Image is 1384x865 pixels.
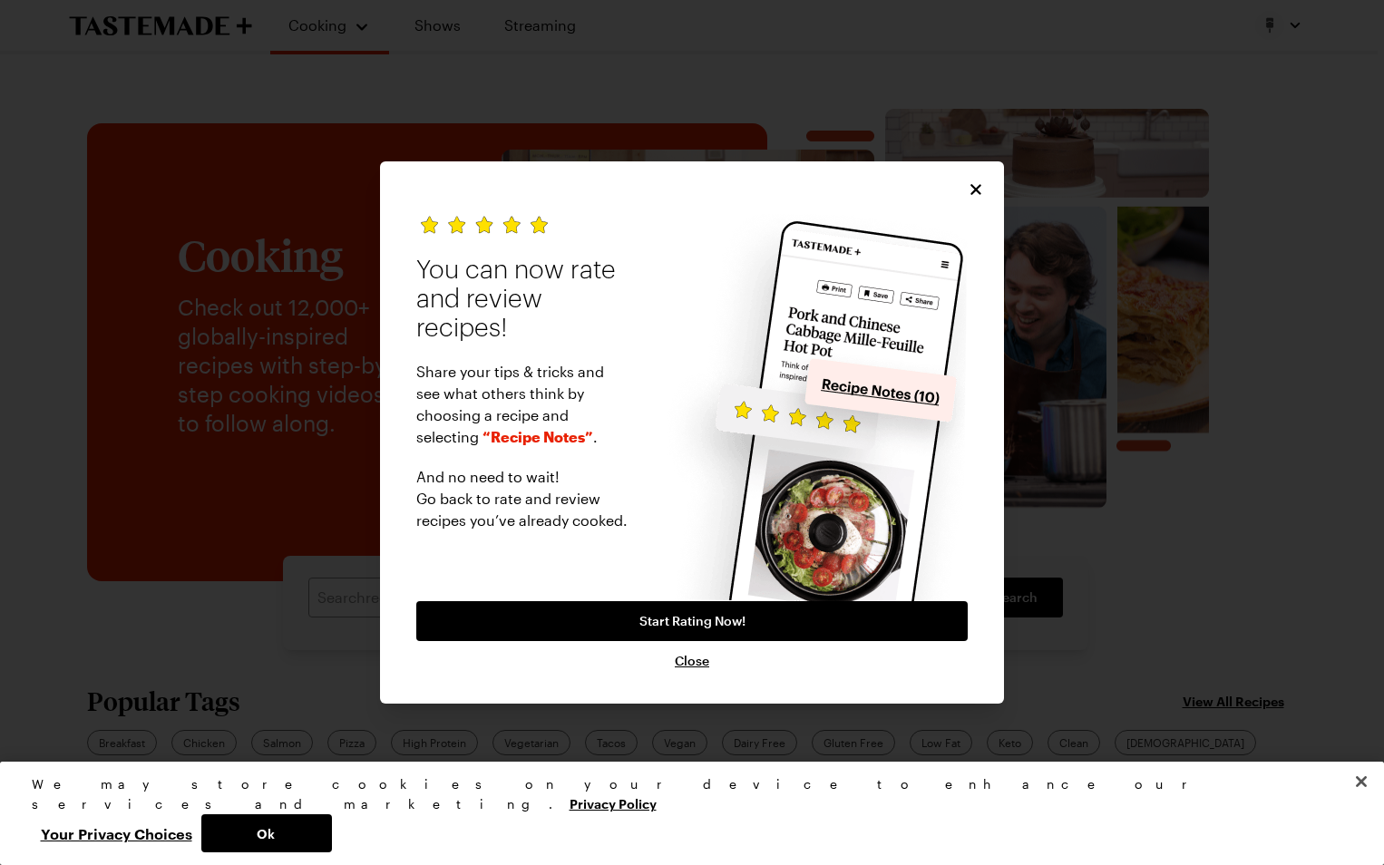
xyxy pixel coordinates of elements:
[1341,762,1381,802] button: Close
[966,180,986,199] button: Close
[416,256,629,343] h2: You can now rate and review recipes!
[416,466,629,531] p: And no need to wait! Go back to rate and review recipes you’ve already cooked.
[416,601,968,641] a: Start Rating Now!
[201,814,332,852] button: Ok
[32,814,201,852] button: Your Privacy Choices
[675,652,709,670] button: Close
[416,361,629,448] p: Share your tips & tricks and see what others think by choosing a recipe and selecting .
[32,774,1338,814] div: We may store cookies on your device to enhance our services and marketing.
[482,428,593,445] span: “Recipe Notes”
[639,612,746,630] span: Start Rating Now!
[570,794,657,812] a: More information about your privacy, opens in a new tab
[32,774,1338,852] div: Privacy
